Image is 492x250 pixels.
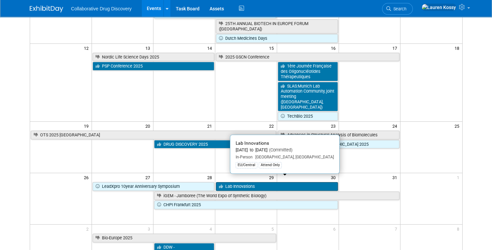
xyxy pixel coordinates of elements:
span: In-Person [236,155,253,159]
span: 8 [456,225,462,233]
span: 27 [145,173,153,181]
img: ExhibitDay [30,6,63,12]
a: LeadXpro 10year Anniversary Symposium [93,182,214,191]
span: 28 [207,173,215,181]
a: PSP Conference 2025 [93,62,214,71]
a: 1ère Journée Française des Oligonucléotides Thérapeutiques [278,62,338,81]
div: [DATE] to [DATE] [236,147,334,153]
a: DRUG DISCOVERY 2025 [154,140,276,149]
span: 19 [83,122,92,130]
span: 12 [83,44,92,52]
span: 6 [333,225,339,233]
a: iGEM - Jamboree (The World Expo of Synthetic Biology) [154,192,399,200]
span: Collaborative Drug Discovery [71,6,132,11]
a: Advances in Structural Analysis of Biomolecules [278,131,399,139]
span: [GEOGRAPHIC_DATA], [GEOGRAPHIC_DATA] [253,155,334,159]
span: 26 [83,173,92,181]
a: Nordic Life Science Days 2025 [93,53,214,61]
span: (Committed) [267,147,292,152]
span: 2 [86,225,92,233]
span: 30 [330,173,339,181]
a: SLAS:Munich Lab Automation Community, joint meeting ([GEOGRAPHIC_DATA], [GEOGRAPHIC_DATA]) [278,82,338,112]
span: 18 [454,44,462,52]
span: 20 [145,122,153,130]
a: Lab Innovations [216,182,338,191]
span: 21 [207,122,215,130]
a: OTS 2025 [GEOGRAPHIC_DATA] [31,131,276,139]
div: Attend Only [259,162,282,168]
span: 7 [394,225,400,233]
span: 14 [207,44,215,52]
div: EU/Central [236,162,257,168]
span: 23 [330,122,339,130]
a: 2025 GSCN Conference [216,53,399,61]
a: Bio-Europe 2025 [93,234,276,242]
a: Search [382,3,413,15]
span: 31 [392,173,400,181]
span: 17 [392,44,400,52]
span: 1 [456,173,462,181]
span: 3 [147,225,153,233]
span: 5 [271,225,277,233]
span: Search [391,6,406,11]
span: 15 [268,44,277,52]
span: 29 [268,173,277,181]
img: Lauren Kossy [421,4,456,11]
span: Lab Innovations [236,140,269,146]
span: 16 [330,44,339,52]
a: CHPI Frankfurt 2025 [154,201,338,209]
span: 13 [145,44,153,52]
span: 22 [268,122,277,130]
a: 25TH ANNUAL BIOTECH IN EUROPE FORUM ([GEOGRAPHIC_DATA]) [216,19,338,33]
span: 24 [392,122,400,130]
span: 25 [454,122,462,130]
span: 4 [209,225,215,233]
a: Dutch Medicines Days [216,34,338,43]
a: TechBio 2025 [278,112,338,121]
